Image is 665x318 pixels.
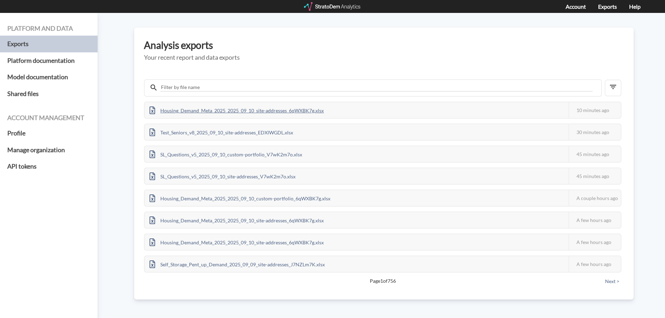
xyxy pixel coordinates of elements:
[7,142,90,158] a: Manage organization
[568,234,621,250] div: A few hours ago
[7,36,90,52] a: Exports
[145,216,329,222] a: Housing_Demand_Meta_2025_2025_09_10_site-addresses_6qWXBK7g.xlsx
[160,83,593,91] input: Filter by file name
[598,3,617,10] a: Exports
[145,234,329,250] div: Housing_Demand_Meta_2025_2025_09_10_site-addresses_6qWXBK7g.xlsx
[145,190,335,206] div: Housing_Demand_Meta_2025_2025_09_10_custom-portfolio_6qWXBK7g.xlsx
[145,172,300,178] a: SL_Questions_v5_2025_09_10_site-addresses_V7wK2m7o.xlsx
[568,256,621,272] div: A few hours ago
[566,3,586,10] a: Account
[144,40,624,51] h3: Analysis exports
[7,52,90,69] a: Platform documentation
[568,212,621,228] div: A few hours ago
[7,125,90,142] a: Profile
[629,3,641,10] a: Help
[145,194,335,200] a: Housing_Demand_Meta_2025_2025_09_10_custom-portfolio_6qWXBK7g.xlsx
[144,54,624,61] h5: Your recent report and data exports
[145,168,300,184] div: SL_Questions_v5_2025_09_10_site-addresses_V7wK2m7o.xlsx
[168,278,597,284] span: Page 1 of 756
[145,238,329,244] a: Housing_Demand_Meta_2025_2025_09_10_site-addresses_6qWXBK7g.xlsx
[145,146,307,162] div: SL_Questions_v5_2025_09_10_custom-portfolio_V7wK2m7o.xlsx
[603,278,621,285] button: Next >
[7,25,90,32] h4: Platform and data
[145,260,330,266] a: Self_Storage_Pent_up_Demand_2025_09_09_site-addresses_J7NZLm7K.xlsx
[145,128,298,134] a: Test_Seniors_v8_2025_09_10_site-addresses_EDXlWGDL.xlsx
[145,102,329,118] div: Housing_Demand_Meta_2025_2025_09_10_site-addresses_6qWXBK7g.xlsx
[7,158,90,175] a: API tokens
[568,168,621,184] div: 45 minutes ago
[145,106,329,112] a: Housing_Demand_Meta_2025_2025_09_10_site-addresses_6qWXBK7g.xlsx
[568,146,621,162] div: 45 minutes ago
[145,150,307,156] a: SL_Questions_v5_2025_09_10_custom-portfolio_V7wK2m7o.xlsx
[145,256,330,272] div: Self_Storage_Pent_up_Demand_2025_09_09_site-addresses_J7NZLm7K.xlsx
[7,86,90,102] a: Shared files
[568,190,621,206] div: A couple hours ago
[145,212,329,228] div: Housing_Demand_Meta_2025_2025_09_10_site-addresses_6qWXBK7g.xlsx
[568,102,621,118] div: 10 minutes ago
[7,69,90,86] a: Model documentation
[145,124,298,140] div: Test_Seniors_v8_2025_09_10_site-addresses_EDXlWGDL.xlsx
[568,124,621,140] div: 30 minutes ago
[7,114,90,121] h4: Account management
